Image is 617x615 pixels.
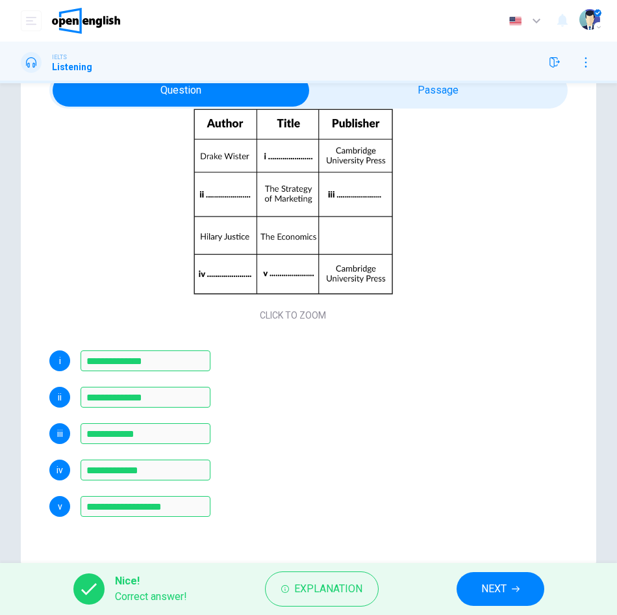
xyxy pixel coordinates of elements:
input: William Hanna [81,460,210,480]
input: Business Management [81,496,210,517]
input: Victoria Smith [81,387,210,408]
img: Profile picture [579,9,600,30]
span: iii [57,429,63,438]
button: open mobile menu [21,10,42,31]
span: Correct answer! [115,589,187,605]
img: en [507,16,523,26]
span: Nice! [115,573,187,589]
input: London Press [81,423,210,444]
h1: Listening [52,62,92,72]
span: i [59,356,61,365]
span: NEXT [481,580,507,598]
img: OpenEnglish logo [52,8,120,34]
button: Explanation [265,571,379,607]
button: NEXT [457,572,544,606]
span: IELTS [52,53,67,62]
input: Global Economy [81,350,210,371]
span: ii [58,393,62,402]
span: v [58,502,62,511]
span: Explanation [294,580,362,598]
span: iv [57,465,63,475]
